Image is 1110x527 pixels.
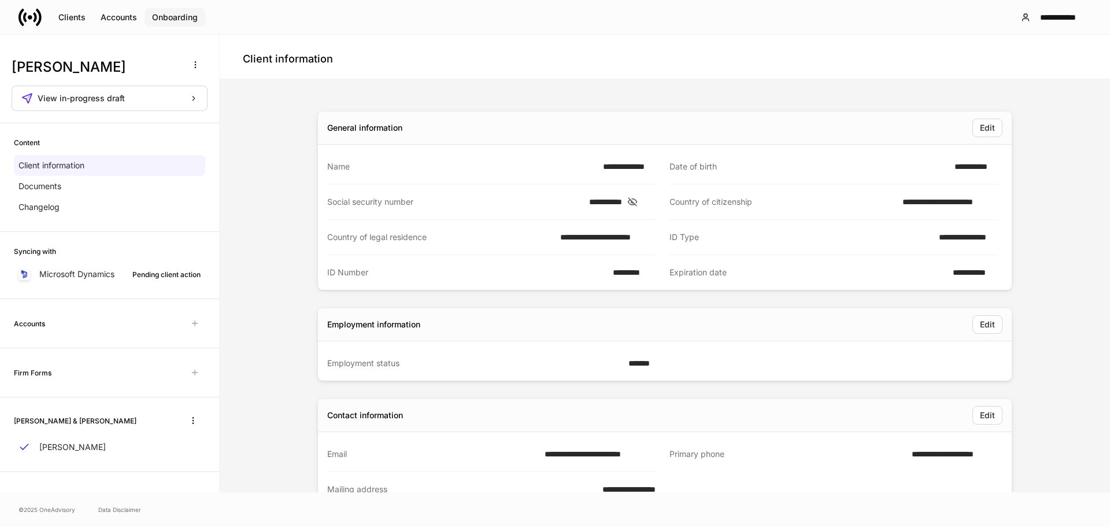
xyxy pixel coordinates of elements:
[101,13,137,21] div: Accounts
[980,411,995,419] div: Edit
[14,137,40,148] h6: Content
[669,448,905,460] div: Primary phone
[39,268,114,280] p: Microsoft Dynamics
[14,367,51,378] h6: Firm Forms
[18,160,84,171] p: Client information
[669,231,932,243] div: ID Type
[327,231,553,243] div: Country of legal residence
[327,448,538,460] div: Email
[12,86,208,111] button: View in-progress draft
[972,406,1002,425] button: Edit
[327,267,606,278] div: ID Number
[18,505,75,514] span: © 2025 OneAdvisory
[152,13,198,21] div: Onboarding
[669,267,946,278] div: Expiration date
[39,441,106,453] p: [PERSON_NAME]
[327,196,582,208] div: Social security number
[145,8,205,27] button: Onboarding
[14,318,45,329] h6: Accounts
[14,197,205,218] a: Changelog
[327,122,402,134] div: General information
[14,246,56,257] h6: Syncing with
[51,8,93,27] button: Clients
[184,313,205,334] span: Unavailable with outstanding requests for information
[327,161,596,172] div: Name
[980,320,995,329] div: Edit
[14,155,205,176] a: Client information
[972,119,1002,137] button: Edit
[184,362,205,383] span: Unavailable with outstanding requests for information
[98,505,141,514] a: Data Disclaimer
[243,52,333,66] h4: Client information
[18,201,60,213] p: Changelog
[58,13,86,21] div: Clients
[38,94,125,102] span: View in-progress draft
[14,264,205,285] a: Microsoft DynamicsPending client action
[980,124,995,132] div: Edit
[327,410,403,421] div: Contact information
[20,270,29,279] img: sIOyOZvWb5kUEAwh5D03bPzsWHrUXBSdsWHDhg8Ma8+nBQBvlija69eFAv+snJUCyn8AqO+ElBnIpgMAAAAASUVORK5CYII=
[93,8,145,27] button: Accounts
[14,415,136,426] h6: [PERSON_NAME] & [PERSON_NAME]
[14,437,205,458] a: [PERSON_NAME]
[18,180,61,192] p: Documents
[327,484,573,507] div: Mailing address
[12,58,179,76] h3: [PERSON_NAME]
[669,196,896,208] div: Country of citizenship
[327,358,621,369] div: Employment status
[327,319,420,330] div: Employment information
[669,161,948,172] div: Date of birth
[132,269,201,280] div: Pending client action
[972,315,1002,334] button: Edit
[14,176,205,197] a: Documents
